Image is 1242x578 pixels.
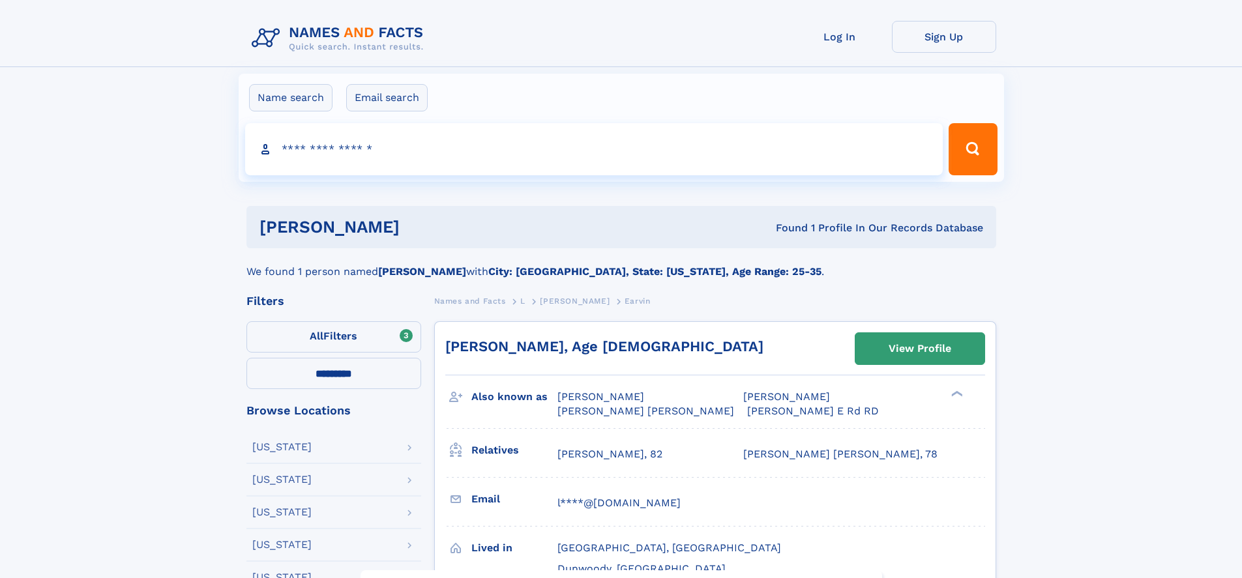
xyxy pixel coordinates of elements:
[252,507,312,517] div: [US_STATE]
[445,338,763,354] a: [PERSON_NAME], Age [DEMOGRAPHIC_DATA]
[743,390,830,403] span: [PERSON_NAME]
[310,330,323,342] span: All
[246,248,996,280] div: We found 1 person named with .
[540,296,610,306] span: [PERSON_NAME]
[557,390,644,403] span: [PERSON_NAME]
[252,540,312,550] div: [US_STATE]
[249,84,333,111] label: Name search
[540,293,610,309] a: [PERSON_NAME]
[520,296,525,306] span: L
[889,334,951,364] div: View Profile
[252,442,312,452] div: [US_STATE]
[743,447,938,461] a: [PERSON_NAME] [PERSON_NAME], 78
[557,405,734,417] span: [PERSON_NAME] [PERSON_NAME]
[488,265,821,278] b: City: [GEOGRAPHIC_DATA], State: [US_STATE], Age Range: 25-35
[471,386,557,408] h3: Also known as
[557,447,662,461] a: [PERSON_NAME], 82
[949,123,997,175] button: Search Button
[892,21,996,53] a: Sign Up
[587,221,983,235] div: Found 1 Profile In Our Records Database
[252,474,312,485] div: [US_STATE]
[520,293,525,309] a: L
[471,488,557,510] h3: Email
[625,296,651,306] span: Earvin
[246,321,421,353] label: Filters
[378,265,466,278] b: [PERSON_NAME]
[471,439,557,461] h3: Relatives
[557,542,781,554] span: [GEOGRAPHIC_DATA], [GEOGRAPHIC_DATA]
[246,21,434,56] img: Logo Names and Facts
[346,84,428,111] label: Email search
[855,333,984,364] a: View Profile
[259,219,588,235] h1: [PERSON_NAME]
[245,123,943,175] input: search input
[471,537,557,559] h3: Lived in
[434,293,506,309] a: Names and Facts
[747,405,879,417] span: [PERSON_NAME] E Rd RD
[246,405,421,416] div: Browse Locations
[557,562,726,575] span: Dunwoody, [GEOGRAPHIC_DATA]
[788,21,892,53] a: Log In
[246,295,421,307] div: Filters
[948,390,964,398] div: ❯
